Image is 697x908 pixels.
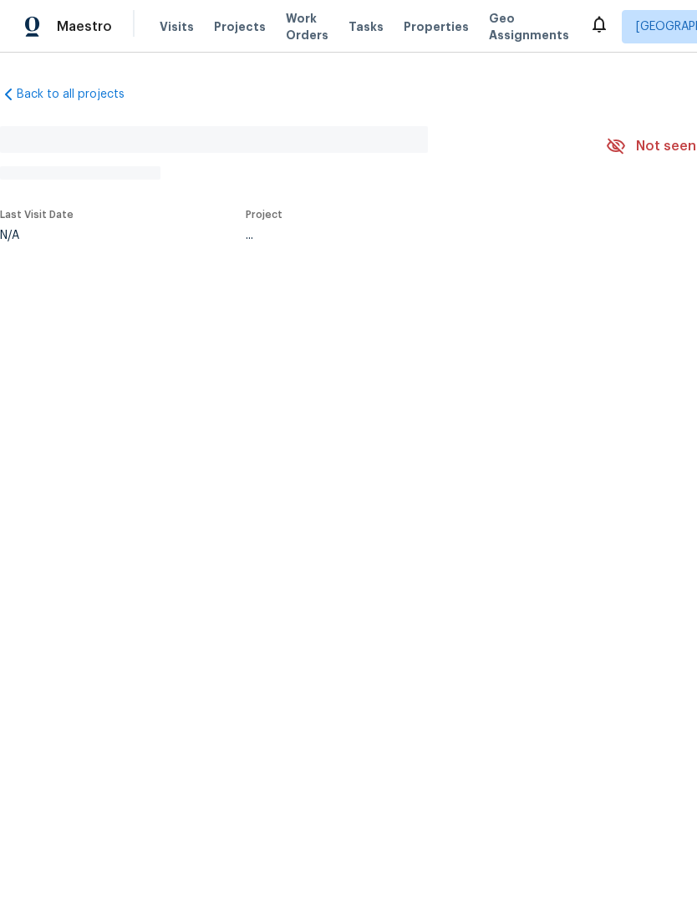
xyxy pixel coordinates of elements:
[246,210,282,220] span: Project
[286,10,328,43] span: Work Orders
[246,230,567,241] div: ...
[57,18,112,35] span: Maestro
[214,18,266,35] span: Projects
[160,18,194,35] span: Visits
[489,10,569,43] span: Geo Assignments
[348,21,384,33] span: Tasks
[404,18,469,35] span: Properties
